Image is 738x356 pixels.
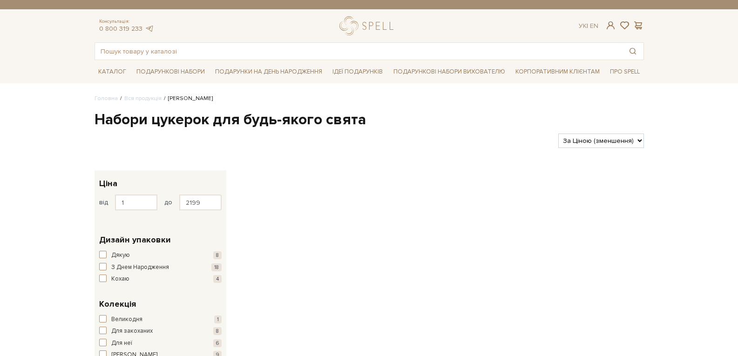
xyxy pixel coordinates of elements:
a: Подарунки на День народження [211,65,326,79]
a: Вся продукція [124,95,162,102]
a: Корпоративним клієнтам [512,64,603,80]
input: Ціна [115,195,157,210]
span: 8 [213,251,222,259]
span: 4 [213,275,222,283]
a: Каталог [95,65,130,79]
input: Ціна [179,195,222,210]
span: Великодня [111,315,142,324]
a: Ідеї подарунків [329,65,386,79]
span: З Днем Народження [111,263,169,272]
a: telegram [145,25,154,33]
span: 8 [213,327,222,335]
span: Дякую [111,251,130,260]
a: Подарункові набори вихователю [390,64,509,80]
span: до [164,198,172,207]
button: Кохаю 4 [99,275,222,284]
span: 6 [213,339,222,347]
span: Для неї [111,339,132,348]
input: Пошук товару у каталозі [95,43,622,60]
span: від [99,198,108,207]
span: Колекція [99,298,136,310]
button: З Днем Народження 18 [99,263,222,272]
span: 18 [211,263,222,271]
span: Консультація: [99,19,154,25]
span: Ціна [99,177,117,190]
button: Пошук товару у каталозі [622,43,643,60]
li: [PERSON_NAME] [162,94,213,103]
span: Кохаю [111,275,129,284]
button: Для закоханих 8 [99,327,222,336]
a: En [590,22,598,30]
span: Для закоханих [111,327,153,336]
span: Дизайн упаковки [99,234,171,246]
a: Про Spell [606,65,643,79]
a: Подарункові набори [133,65,209,79]
a: logo [339,16,398,35]
div: Ук [579,22,598,30]
button: Для неї 6 [99,339,222,348]
button: Дякую 8 [99,251,222,260]
h1: Набори цукерок для будь-якого свята [95,110,644,130]
a: 0 800 319 233 [99,25,142,33]
a: Головна [95,95,118,102]
button: Великодня 1 [99,315,222,324]
span: | [587,22,588,30]
span: 1 [214,316,222,323]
